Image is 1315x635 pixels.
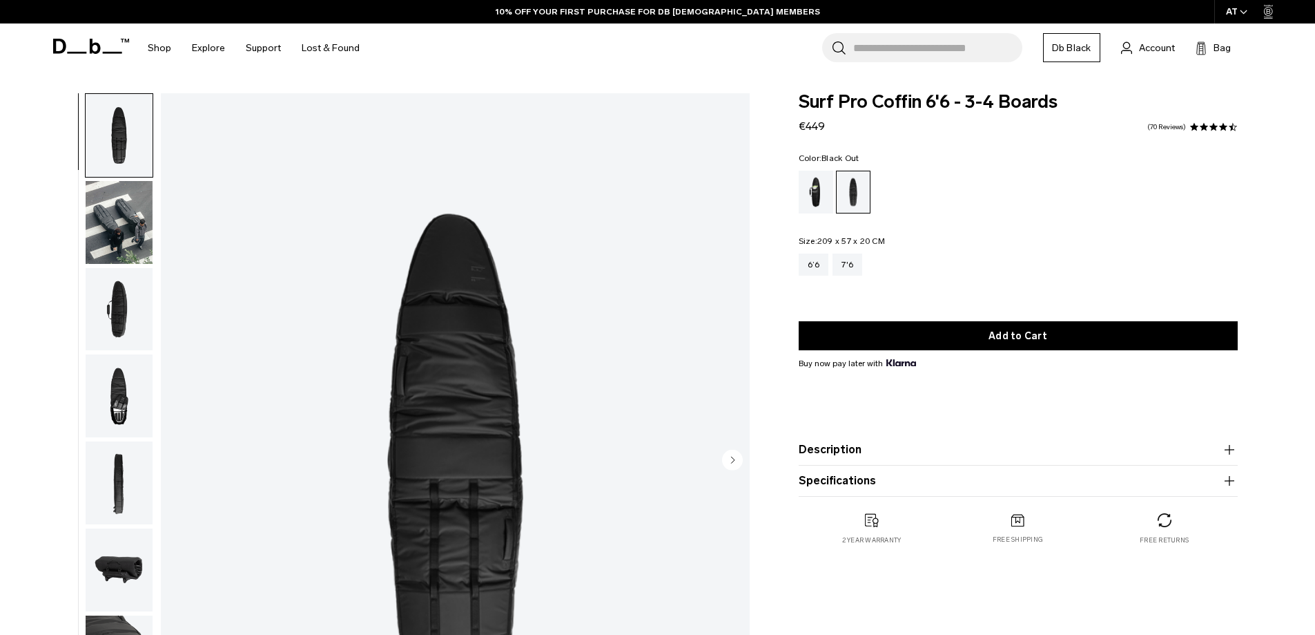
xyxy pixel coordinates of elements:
[137,23,370,73] nav: Main Navigation
[722,449,743,473] button: Next slide
[192,23,225,73] a: Explore
[85,93,153,178] button: Surf Pro Coffin 6'6 - 3-4 Boards
[799,93,1238,111] span: Surf Pro Coffin 6'6 - 3-4 Boards
[85,267,153,352] button: Surf Pro Coffin 6'6 - 3-4 Boards
[842,536,902,545] p: 2 year warranty
[817,236,885,246] span: 209 x 57 x 20 CM
[1147,124,1186,131] a: 70 reviews
[1214,41,1231,55] span: Bag
[799,237,885,245] legend: Size:
[1139,41,1175,55] span: Account
[246,23,281,73] a: Support
[1140,536,1189,545] p: Free returns
[799,321,1238,350] button: Add to Cart
[799,442,1238,458] button: Description
[86,529,153,612] img: Surf Pro Coffin 6'6 - 3-4 Boards
[1121,39,1175,56] a: Account
[85,180,153,265] button: Surf Pro Coffin 6'6 - 3-4 Boards
[148,23,171,73] a: Shop
[86,181,153,264] img: Surf Pro Coffin 6'6 - 3-4 Boards
[886,359,916,366] img: {"height" => 20, "alt" => "Klarna"}
[86,354,153,437] img: Surf Pro Coffin 6'6 - 3-4 Boards
[85,354,153,438] button: Surf Pro Coffin 6'6 - 3-4 Boards
[85,528,153,612] button: Surf Pro Coffin 6'6 - 3-4 Boards
[836,171,870,214] a: Black Out
[799,171,833,214] a: Db x New Amsterdam Surf Association
[832,254,862,276] a: 7'6
[993,535,1043,544] p: Free shipping
[799,254,829,276] a: 6’6
[1043,33,1100,62] a: Db Black
[302,23,360,73] a: Lost & Found
[799,473,1238,489] button: Specifications
[1196,39,1231,56] button: Bag
[85,441,153,525] button: Surf Pro Coffin 6'6 - 3-4 Boards
[496,6,820,18] a: 10% OFF YOUR FIRST PURCHASE FOR DB [DEMOGRAPHIC_DATA] MEMBERS
[799,357,916,370] span: Buy now pay later with
[821,153,859,163] span: Black Out
[799,120,825,133] span: €449
[799,154,859,162] legend: Color:
[86,442,153,524] img: Surf Pro Coffin 6'6 - 3-4 Boards
[86,268,153,351] img: Surf Pro Coffin 6'6 - 3-4 Boards
[86,94,153,177] img: Surf Pro Coffin 6'6 - 3-4 Boards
